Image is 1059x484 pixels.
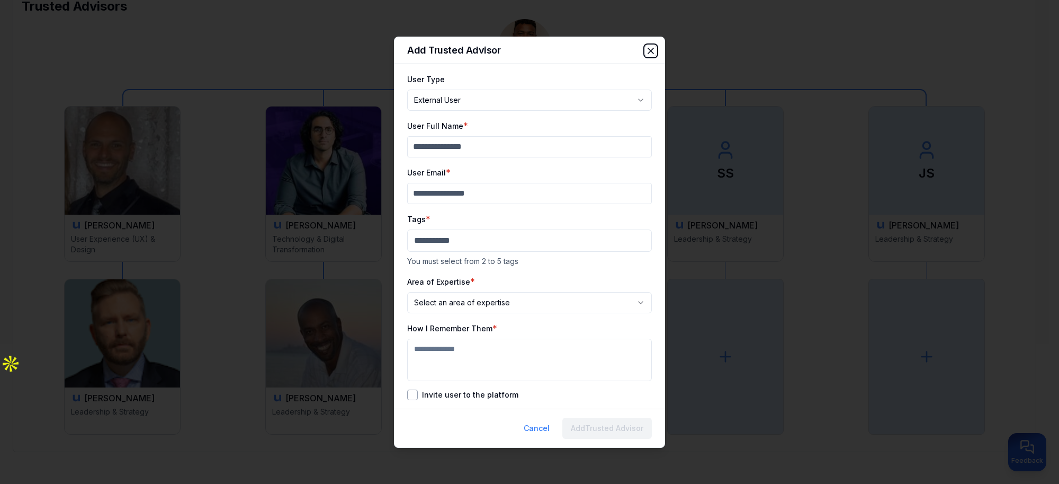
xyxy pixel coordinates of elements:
[407,277,470,286] label: Area of Expertise
[407,215,426,224] label: Tags
[422,391,518,399] label: Invite user to the platform
[407,75,445,84] label: User Type
[407,168,446,177] label: User Email
[407,324,492,333] label: How I Remember Them
[515,418,558,439] button: Cancel
[407,256,652,267] p: You must select from 2 to 5 tags
[407,46,652,55] h2: Add Trusted Advisor
[407,121,463,130] label: User Full Name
